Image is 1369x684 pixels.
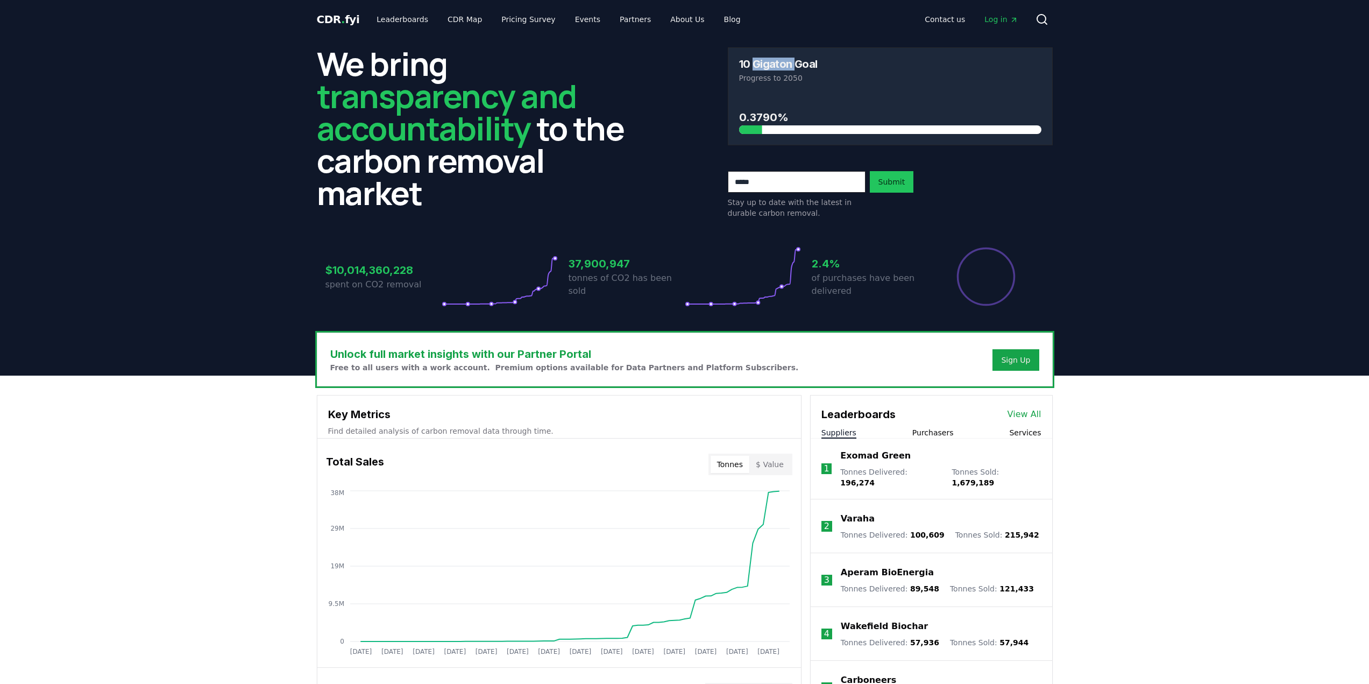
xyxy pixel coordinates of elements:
[840,449,911,462] a: Exomad Green
[952,478,994,487] span: 1,679,189
[840,478,875,487] span: 196,274
[841,530,945,540] p: Tonnes Delivered :
[569,648,591,655] tspan: [DATE]
[368,10,437,29] a: Leaderboards
[475,648,497,655] tspan: [DATE]
[715,10,749,29] a: Blog
[350,648,372,655] tspan: [DATE]
[569,272,685,298] p: tonnes of CO2 has been sold
[330,525,344,532] tspan: 29M
[330,562,344,570] tspan: 19M
[841,566,934,579] a: Aperam BioEnergia
[507,648,529,655] tspan: [DATE]
[368,10,749,29] nav: Main
[330,362,799,373] p: Free to all users with a work account. Premium options available for Data Partners and Platform S...
[328,600,344,608] tspan: 9.5M
[439,10,491,29] a: CDR Map
[726,648,748,655] tspan: [DATE]
[381,648,403,655] tspan: [DATE]
[840,467,941,488] p: Tonnes Delivered :
[999,584,1034,593] span: 121,433
[812,272,928,298] p: of purchases have been delivered
[1001,355,1030,365] a: Sign Up
[821,406,896,422] h3: Leaderboards
[328,406,790,422] h3: Key Metrics
[444,648,466,655] tspan: [DATE]
[910,638,939,647] span: 57,936
[326,454,384,475] h3: Total Sales
[566,10,609,29] a: Events
[493,10,564,29] a: Pricing Survey
[340,638,344,645] tspan: 0
[841,512,875,525] a: Varaha
[611,10,659,29] a: Partners
[317,12,360,27] a: CDR.fyi
[956,246,1016,307] div: Percentage of sales delivered
[841,583,939,594] p: Tonnes Delivered :
[870,171,914,193] button: Submit
[711,456,749,473] button: Tonnes
[950,637,1028,648] p: Tonnes Sold :
[821,427,856,438] button: Suppliers
[749,456,790,473] button: $ Value
[739,109,1041,125] h3: 0.3790%
[950,583,1034,594] p: Tonnes Sold :
[916,10,974,29] a: Contact us
[841,620,928,633] a: Wakefield Biochar
[976,10,1026,29] a: Log in
[739,73,1041,83] p: Progress to 2050
[632,648,654,655] tspan: [DATE]
[317,13,360,26] span: CDR fyi
[317,74,577,150] span: transparency and accountability
[330,346,799,362] h3: Unlock full market insights with our Partner Portal
[413,648,435,655] tspan: [DATE]
[999,638,1028,647] span: 57,944
[728,197,866,218] p: Stay up to date with the latest in durable carbon removal.
[841,637,939,648] p: Tonnes Delivered :
[824,574,829,587] p: 3
[341,13,345,26] span: .
[992,349,1039,371] button: Sign Up
[325,278,442,291] p: spent on CO2 removal
[325,262,442,278] h3: $10,014,360,228
[330,489,344,497] tspan: 38M
[757,648,779,655] tspan: [DATE]
[1005,531,1039,539] span: 215,942
[955,530,1039,540] p: Tonnes Sold :
[328,426,790,436] p: Find detailed analysis of carbon removal data through time.
[694,648,717,655] tspan: [DATE]
[984,14,1018,25] span: Log in
[1009,427,1041,438] button: Services
[812,256,928,272] h3: 2.4%
[317,47,642,209] h2: We bring to the carbon removal market
[912,427,954,438] button: Purchasers
[569,256,685,272] h3: 37,900,947
[824,627,829,640] p: 4
[663,648,685,655] tspan: [DATE]
[538,648,560,655] tspan: [DATE]
[1008,408,1041,421] a: View All
[824,520,829,533] p: 2
[739,59,818,69] h3: 10 Gigaton Goal
[910,531,945,539] span: 100,609
[916,10,1026,29] nav: Main
[662,10,713,29] a: About Us
[600,648,622,655] tspan: [DATE]
[910,584,939,593] span: 89,548
[824,462,829,475] p: 1
[952,467,1041,488] p: Tonnes Sold :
